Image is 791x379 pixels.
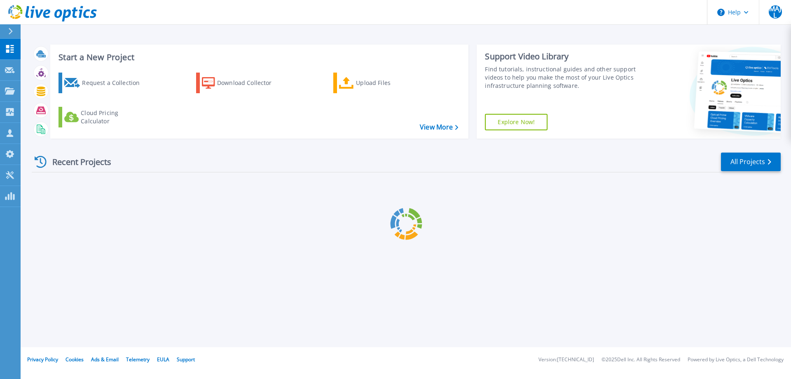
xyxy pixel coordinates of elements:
a: EULA [157,356,169,363]
a: Download Collector [196,73,288,93]
a: Telemetry [126,356,150,363]
div: Cloud Pricing Calculator [81,109,147,125]
div: Recent Projects [32,152,122,172]
li: Version: [TECHNICAL_ID] [538,357,594,363]
a: View More [420,123,458,131]
div: Find tutorials, instructional guides and other support videos to help you make the most of your L... [485,65,640,90]
a: All Projects [721,153,781,171]
h3: Start a New Project [59,53,458,62]
div: Support Video Library [485,51,640,62]
li: Powered by Live Optics, a Dell Technology [688,357,784,363]
div: Request a Collection [82,75,148,91]
a: Privacy Policy [27,356,58,363]
a: Cookies [66,356,84,363]
a: Ads & Email [91,356,119,363]
span: MAJL [769,5,782,19]
li: © 2025 Dell Inc. All Rights Reserved [601,357,680,363]
a: Upload Files [333,73,425,93]
div: Download Collector [217,75,283,91]
a: Request a Collection [59,73,150,93]
a: Cloud Pricing Calculator [59,107,150,127]
a: Explore Now! [485,114,548,130]
div: Upload Files [356,75,422,91]
a: Support [177,356,195,363]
